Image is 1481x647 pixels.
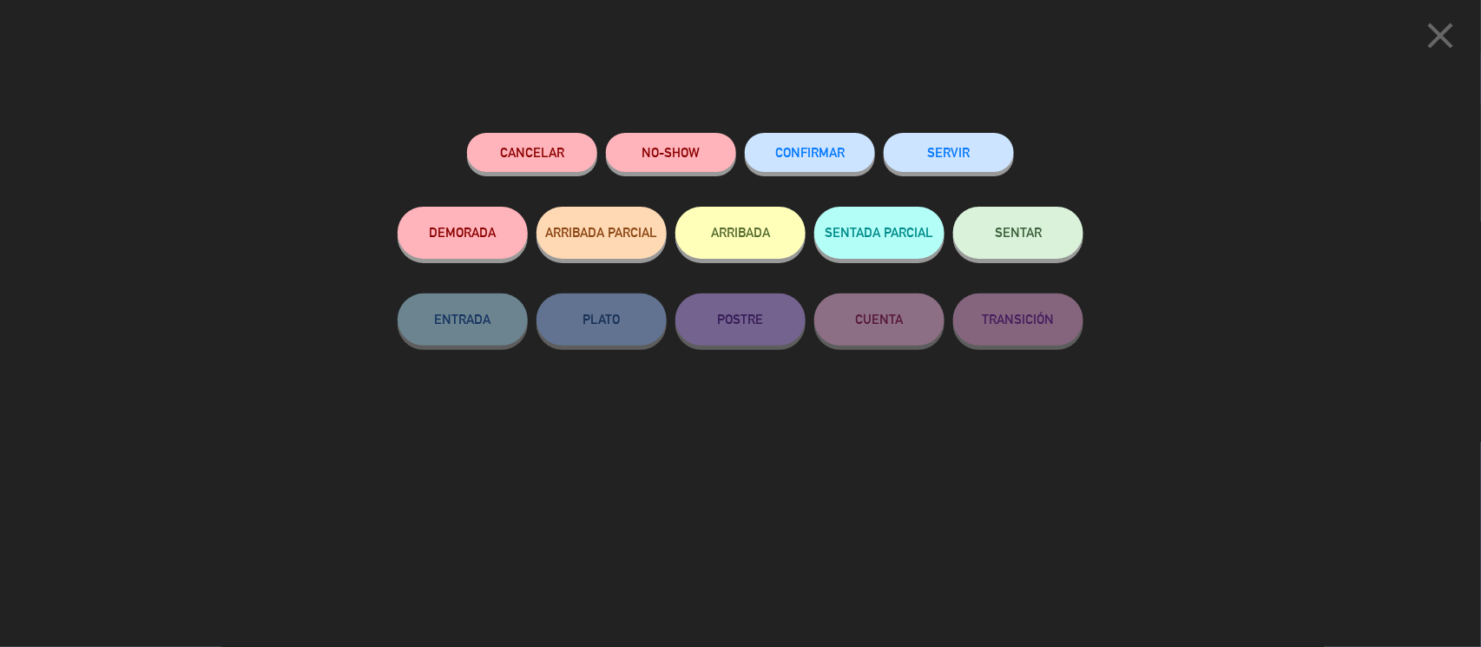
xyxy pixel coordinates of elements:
[675,294,806,346] button: POSTRE
[814,207,945,259] button: SENTADA PARCIAL
[1414,13,1468,64] button: close
[814,294,945,346] button: CUENTA
[953,207,1083,259] button: SENTAR
[745,133,875,172] button: CONFIRMAR
[1419,14,1463,57] i: close
[536,294,667,346] button: PLATO
[675,207,806,259] button: ARRIBADA
[995,225,1042,240] span: SENTAR
[398,207,528,259] button: DEMORADA
[953,294,1083,346] button: TRANSICIÓN
[606,133,736,172] button: NO-SHOW
[536,207,667,259] button: ARRIBADA PARCIAL
[398,294,528,346] button: ENTRADA
[884,133,1014,172] button: SERVIR
[467,133,597,172] button: Cancelar
[546,225,658,240] span: ARRIBADA PARCIAL
[775,145,845,160] span: CONFIRMAR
